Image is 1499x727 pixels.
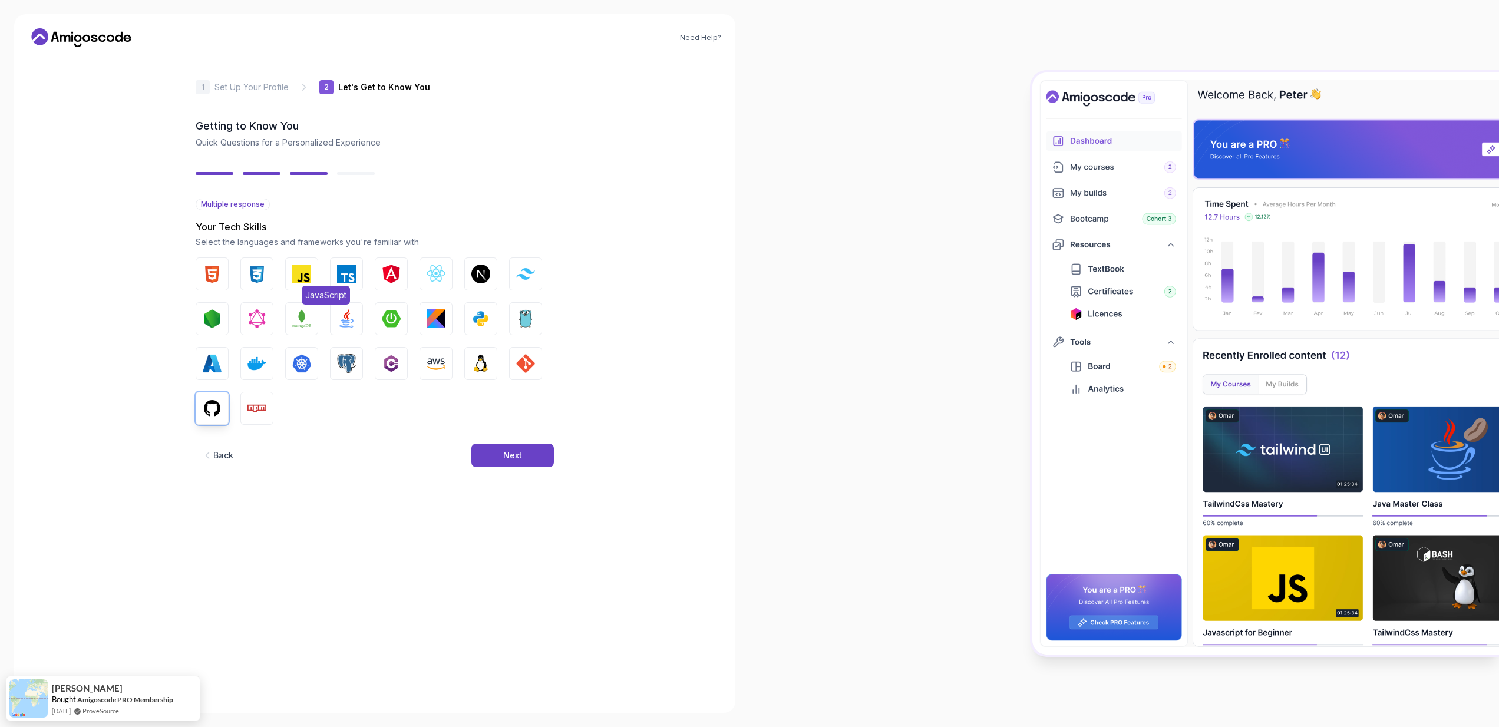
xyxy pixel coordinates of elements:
[1032,72,1499,654] img: Amigoscode Dashboard
[214,81,289,93] p: Set Up Your Profile
[420,347,453,380] button: AWS
[247,354,266,373] img: Docker
[420,302,453,335] button: Kotlin
[240,392,273,425] button: Npm
[196,118,554,134] h2: Getting to Know You
[82,706,119,716] a: ProveSource
[240,257,273,290] button: CSS
[509,257,542,290] button: Tailwind CSS
[285,302,318,335] button: MongoDB
[28,28,134,47] a: Home link
[680,33,721,42] a: Need Help?
[292,354,311,373] img: Kubernetes
[203,265,222,283] img: HTML
[420,257,453,290] button: React.js
[196,257,229,290] button: HTML
[375,257,408,290] button: Angular
[471,309,490,328] img: Python
[247,399,266,418] img: Npm
[375,302,408,335] button: Spring Boot
[196,137,554,148] p: Quick Questions for a Personalized Experience
[213,450,233,461] div: Back
[196,444,239,467] button: Back
[285,257,318,290] button: JavaScriptJavaScript
[196,236,554,248] p: Select the languages and frameworks you're familiar with
[337,309,356,328] img: Java
[427,265,445,283] img: React.js
[337,354,356,373] img: PostgreSQL
[382,309,401,328] img: Spring Boot
[516,354,535,373] img: GIT
[330,347,363,380] button: PostgreSQL
[196,302,229,335] button: Node.js
[203,399,222,418] img: GitHub
[52,683,123,693] span: [PERSON_NAME]
[516,268,535,279] img: Tailwind CSS
[202,84,204,91] p: 1
[247,309,266,328] img: GraphQL
[240,302,273,335] button: GraphQL
[471,354,490,373] img: Linux
[509,347,542,380] button: GIT
[203,354,222,373] img: Azure
[201,200,265,209] span: Multiple response
[196,392,229,425] button: GitHub
[471,444,554,467] button: Next
[464,257,497,290] button: Next.js
[52,706,71,716] span: [DATE]
[427,354,445,373] img: AWS
[375,347,408,380] button: C#
[240,347,273,380] button: Docker
[509,302,542,335] button: Go
[503,450,522,461] div: Next
[382,265,401,283] img: Angular
[330,302,363,335] button: Java
[382,354,401,373] img: C#
[338,81,430,93] p: Let's Get to Know You
[464,347,497,380] button: Linux
[196,220,554,234] p: Your Tech Skills
[247,265,266,283] img: CSS
[285,347,318,380] button: Kubernetes
[337,265,356,283] img: TypeScript
[77,695,173,704] a: Amigoscode PRO Membership
[9,679,48,718] img: provesource social proof notification image
[427,309,445,328] img: Kotlin
[471,265,490,283] img: Next.js
[464,302,497,335] button: Python
[516,309,535,328] img: Go
[52,695,76,704] span: Bought
[203,309,222,328] img: Node.js
[302,286,350,305] span: JavaScript
[324,84,329,91] p: 2
[196,347,229,380] button: Azure
[292,309,311,328] img: MongoDB
[330,257,363,290] button: TypeScript
[292,265,311,283] img: JavaScript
